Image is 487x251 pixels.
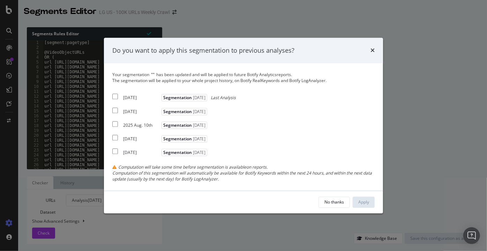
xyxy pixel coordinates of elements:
div: The segmentation will be applied to your whole project history, on Botify RealKeywords and Botify... [112,78,375,84]
div: Computation of this segmentation will automatically be available for Botify Keywords within the n... [112,170,375,182]
div: times [370,46,375,55]
span: [DATE] [192,149,205,155]
div: modal [104,38,383,213]
span: [DATE] [192,95,205,101]
div: No thanks [324,199,344,205]
button: No thanks [319,197,350,208]
span: Last Analysis [211,95,236,101]
div: Do you want to apply this segmentation to previous analyses? [112,46,294,55]
span: Segmentation [162,108,207,115]
span: Segmentation [162,121,207,129]
div: Your segmentation has been updated and will be applied to future Botify Analytics reports. [112,72,375,84]
span: [DATE] [192,122,205,128]
span: " " [151,72,155,78]
span: Segmentation [162,94,207,102]
span: [DATE] [192,136,205,142]
button: Apply [353,197,375,208]
div: [DATE] [123,149,160,155]
span: [DATE] [192,109,205,115]
span: Segmentation [162,135,207,142]
div: [DATE] [123,136,160,142]
span: Segmentation [162,149,207,156]
div: 2025 Aug. 10th [123,122,160,128]
div: Apply [358,199,369,205]
div: [DATE] [123,109,160,115]
div: [DATE] [123,95,160,101]
span: Computation will take some time before segmentation is available on reports. [118,164,268,170]
div: Open Intercom Messenger [463,227,480,244]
